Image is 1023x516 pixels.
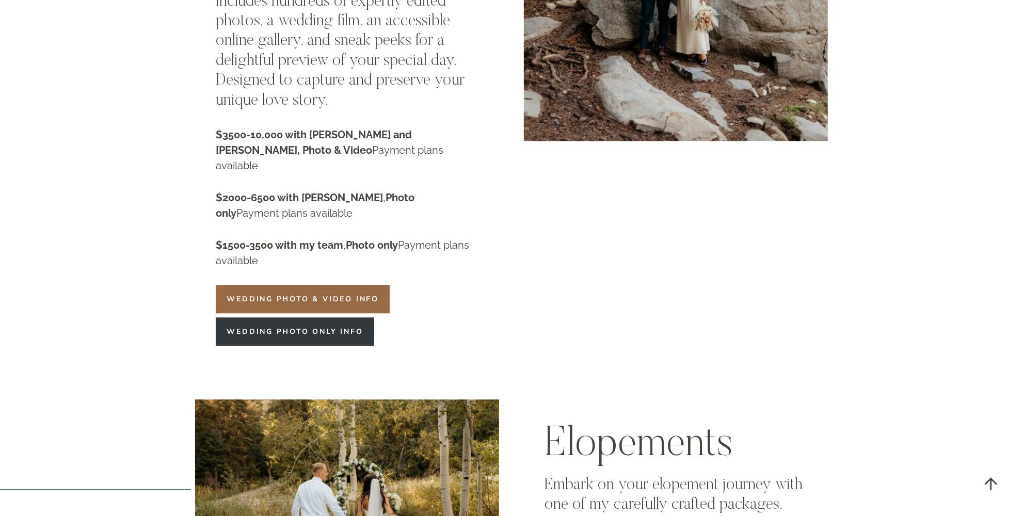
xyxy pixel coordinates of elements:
[227,294,379,304] span: Wedding Photo & Video info
[346,239,398,251] strong: Photo only
[216,285,390,313] a: Wedding Photo & Video info
[216,190,478,221] p: , Payment plans available
[974,467,1008,501] a: Scroll to top
[216,237,478,268] p: , Payment plans available
[216,317,374,346] a: Wedding Photo only info
[216,127,478,173] p: Payment plans available
[227,326,363,337] span: Wedding Photo only info
[216,239,343,251] strong: $1500-3500 with my team
[545,421,807,470] h3: Elopements
[216,191,383,204] strong: $2000-6500 with [PERSON_NAME]
[216,128,412,156] strong: $3500-10,000 with [PERSON_NAME] and [PERSON_NAME], Photo & Video
[216,191,414,219] strong: Photo only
